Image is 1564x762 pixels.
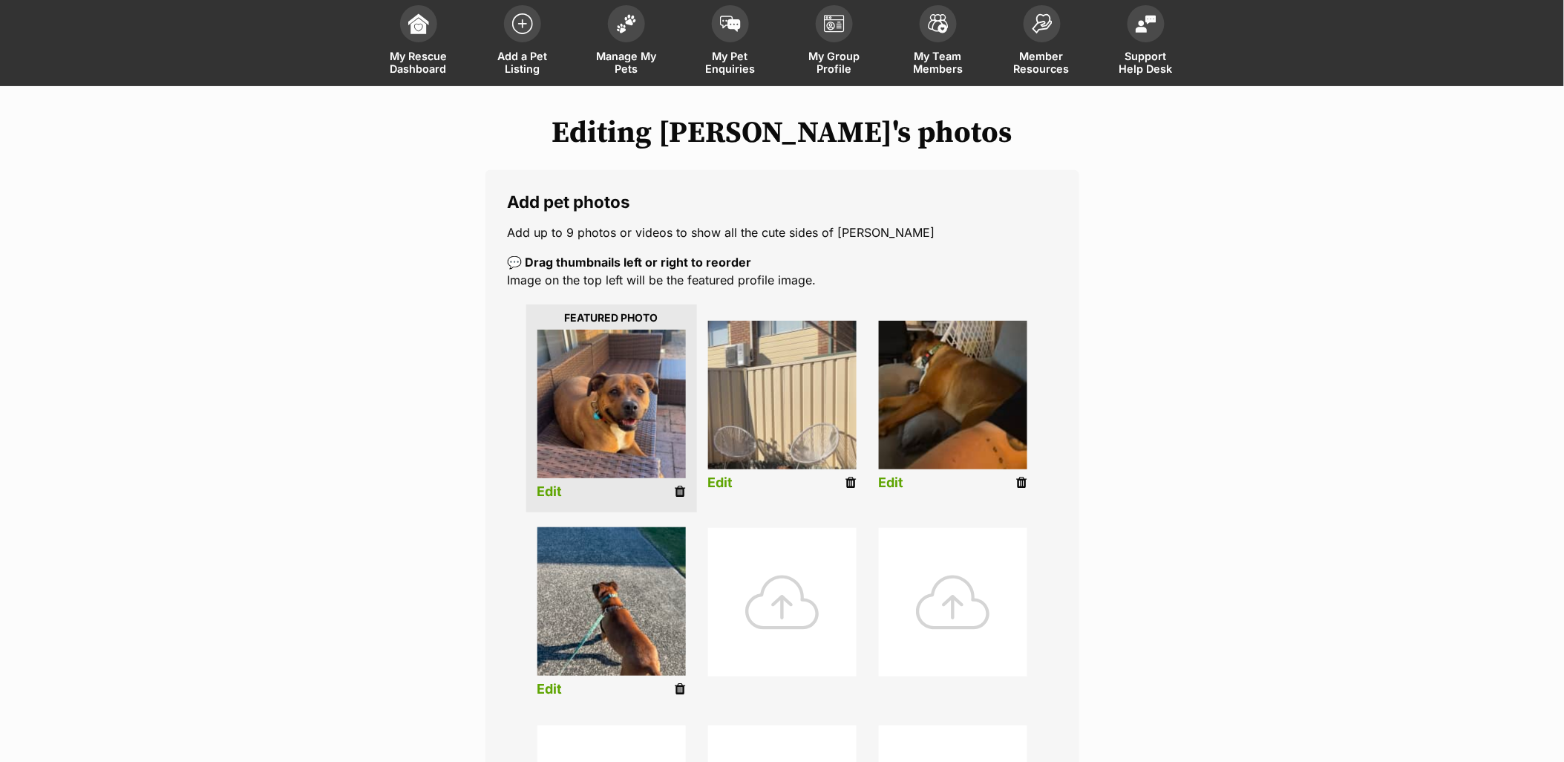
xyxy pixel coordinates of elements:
[508,224,1057,241] p: Add up to 9 photos or videos to show all the cute sides of [PERSON_NAME]
[537,484,563,500] a: Edit
[537,682,563,697] a: Edit
[593,50,660,75] span: Manage My Pets
[508,255,752,270] b: 💬 Drag thumbnails left or right to reorder
[512,13,533,34] img: add-pet-listing-icon-0afa8454b4691262ce3f59096e99ab1cd57d4a30225e0717b998d2c9b9846f56.svg
[1032,13,1053,33] img: member-resources-icon-8e73f808a243e03378d46382f2149f9095a855e16c252ad45f914b54edf8863c.svg
[259,116,1306,150] h1: Editing [PERSON_NAME]'s photos
[616,14,637,33] img: manage-my-pets-icon-02211641906a0b7f246fdf0571729dbe1e7629f14944591b6c1af311fb30b64b.svg
[801,50,868,75] span: My Group Profile
[489,50,556,75] span: Add a Pet Listing
[720,16,741,32] img: pet-enquiries-icon-7e3ad2cf08bfb03b45e93fb7055b45f3efa6380592205ae92323e6603595dc1f.svg
[879,321,1027,469] img: ozt5hecewq1quifaqimz.jpg
[708,321,857,469] img: vxrzphy0ipv4kkz9jtiz.jpg
[508,253,1057,289] p: Image on the top left will be the featured profile image.
[905,50,972,75] span: My Team Members
[537,527,686,676] img: k85t8agy5zyblzez03f3.jpg
[824,15,845,33] img: group-profile-icon-3fa3cf56718a62981997c0bc7e787c4b2cf8bcc04b72c1350f741eb67cf2f40e.svg
[537,330,686,478] img: h2jlzz7p3nyubqtsrd6n.jpg
[879,475,904,491] a: Edit
[1113,50,1179,75] span: Support Help Desk
[697,50,764,75] span: My Pet Enquiries
[928,14,949,33] img: team-members-icon-5396bd8760b3fe7c0b43da4ab00e1e3bb1a5d9ba89233759b79545d2d3fc5d0d.svg
[408,13,429,34] img: dashboard-icon-eb2f2d2d3e046f16d808141f083e7271f6b2e854fb5c12c21221c1fb7104beca.svg
[1136,15,1156,33] img: help-desk-icon-fdf02630f3aa405de69fd3d07c3f3aa587a6932b1a1747fa1d2bba05be0121f9.svg
[708,475,733,491] a: Edit
[385,50,452,75] span: My Rescue Dashboard
[508,192,1057,212] legend: Add pet photos
[1009,50,1076,75] span: Member Resources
